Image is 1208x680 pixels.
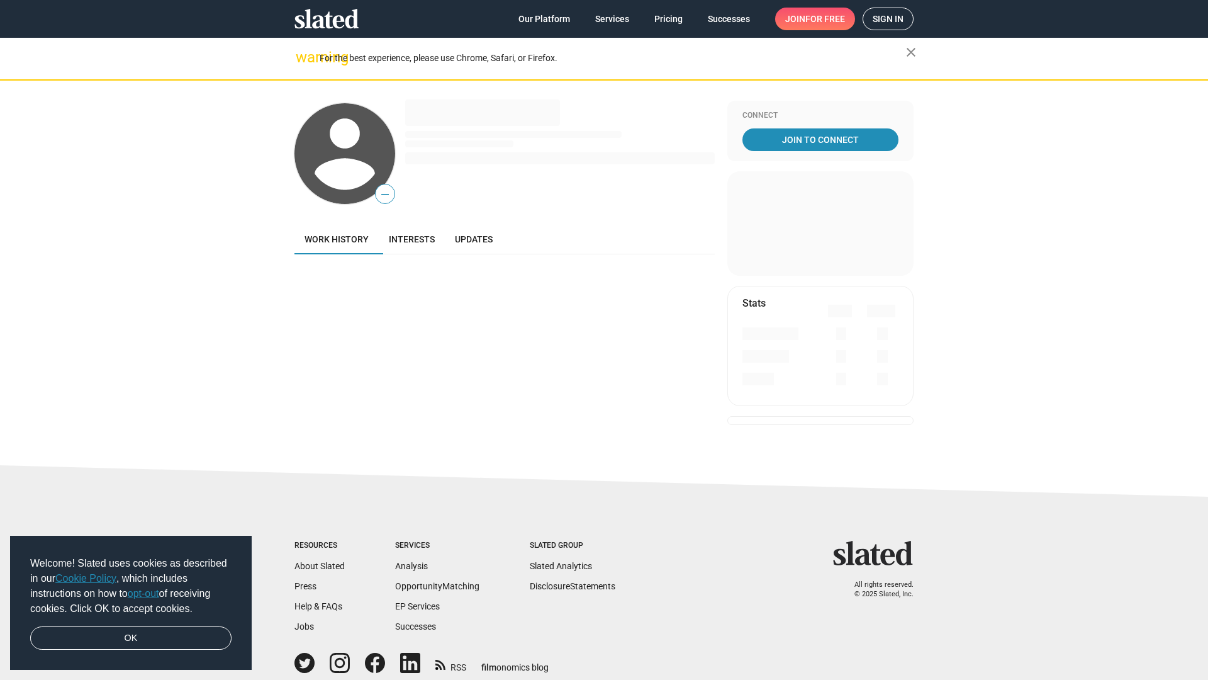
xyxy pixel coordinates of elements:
[435,654,466,674] a: RSS
[530,541,615,551] div: Slated Group
[481,662,496,672] span: film
[742,111,898,121] div: Connect
[395,581,479,591] a: OpportunityMatching
[903,45,919,60] mat-icon: close
[742,297,766,310] mat-card-title: Stats
[585,8,639,30] a: Services
[445,224,503,254] a: Updates
[654,8,683,30] span: Pricing
[294,621,314,632] a: Jobs
[395,541,479,551] div: Services
[294,581,316,591] a: Press
[742,128,898,151] a: Join To Connect
[644,8,693,30] a: Pricing
[863,8,914,30] a: Sign in
[30,626,232,650] a: dismiss cookie message
[805,8,845,30] span: for free
[530,561,592,571] a: Slated Analytics
[294,541,345,551] div: Resources
[389,234,435,244] span: Interests
[775,8,855,30] a: Joinfor free
[530,581,615,591] a: DisclosureStatements
[395,621,436,632] a: Successes
[785,8,845,30] span: Join
[55,573,116,584] a: Cookie Policy
[379,224,445,254] a: Interests
[841,581,914,599] p: All rights reserved. © 2025 Slated, Inc.
[294,561,345,571] a: About Slated
[376,186,394,203] span: —
[455,234,493,244] span: Updates
[30,556,232,616] span: Welcome! Slated uses cookies as described in our , which includes instructions on how to of recei...
[395,601,440,611] a: EP Services
[518,8,570,30] span: Our Platform
[873,8,903,30] span: Sign in
[320,50,906,67] div: For the best experience, please use Chrome, Safari, or Firefox.
[294,601,342,611] a: Help & FAQs
[294,224,379,254] a: Work history
[296,50,311,65] mat-icon: warning
[305,234,369,244] span: Work history
[745,128,896,151] span: Join To Connect
[10,536,252,671] div: cookieconsent
[595,8,629,30] span: Services
[698,8,760,30] a: Successes
[481,652,549,674] a: filmonomics blog
[395,561,428,571] a: Analysis
[708,8,750,30] span: Successes
[508,8,580,30] a: Our Platform
[128,588,159,599] a: opt-out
